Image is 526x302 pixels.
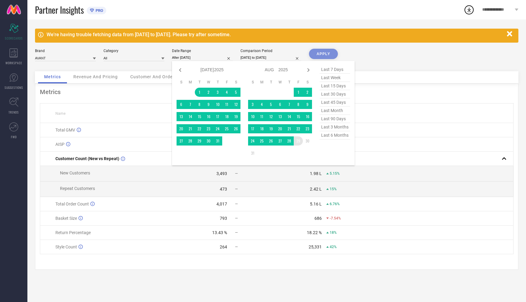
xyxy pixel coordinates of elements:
[320,65,350,74] span: last 7 days
[220,216,227,221] div: 793
[204,100,213,109] td: Wed Jul 09 2025
[330,171,340,176] span: 5.15%
[213,124,222,133] td: Thu Jul 24 2025
[186,124,195,133] td: Mon Jul 21 2025
[320,82,350,90] span: last 15 days
[310,187,322,191] div: 2.42 L
[275,112,285,121] td: Wed Aug 13 2025
[231,124,240,133] td: Sat Jul 26 2025
[231,88,240,97] td: Sat Jul 05 2025
[330,187,337,191] span: 15%
[266,136,275,146] td: Tue Aug 26 2025
[195,88,204,97] td: Tue Jul 01 2025
[5,61,22,65] span: WORKSPACE
[55,111,65,116] span: Name
[248,80,257,85] th: Sunday
[213,100,222,109] td: Thu Jul 10 2025
[9,110,19,114] span: TRENDS
[275,80,285,85] th: Wednesday
[213,112,222,121] td: Thu Jul 17 2025
[266,112,275,121] td: Tue Aug 12 2025
[303,112,312,121] td: Sat Aug 16 2025
[55,216,77,221] span: Basket Size
[195,112,204,121] td: Tue Jul 15 2025
[213,80,222,85] th: Thursday
[195,80,204,85] th: Tuesday
[195,136,204,146] td: Tue Jul 29 2025
[220,187,227,191] div: 473
[177,136,186,146] td: Sun Jul 27 2025
[294,112,303,121] td: Fri Aug 15 2025
[55,202,89,206] span: Total Order Count
[320,90,350,98] span: last 30 days
[257,80,266,85] th: Monday
[303,124,312,133] td: Sat Aug 23 2025
[222,88,231,97] td: Fri Jul 04 2025
[257,100,266,109] td: Mon Aug 04 2025
[303,88,312,97] td: Sat Aug 02 2025
[222,112,231,121] td: Fri Jul 18 2025
[11,135,17,139] span: FWD
[330,230,337,235] span: 18%
[303,100,312,109] td: Sat Aug 09 2025
[186,80,195,85] th: Monday
[285,80,294,85] th: Thursday
[220,244,227,249] div: 264
[55,244,77,249] span: Style Count
[212,230,227,235] div: 13.43 %
[60,170,90,175] span: New Customers
[248,124,257,133] td: Sun Aug 17 2025
[186,100,195,109] td: Mon Jul 07 2025
[240,49,301,53] div: Comparison Period
[330,245,337,249] span: 42%
[222,100,231,109] td: Fri Jul 11 2025
[35,49,96,53] div: Brand
[285,136,294,146] td: Thu Aug 28 2025
[60,186,95,191] span: Repeat Customers
[213,136,222,146] td: Thu Jul 31 2025
[231,80,240,85] th: Saturday
[320,115,350,123] span: last 90 days
[275,124,285,133] td: Wed Aug 20 2025
[305,66,312,74] div: Next month
[330,216,341,220] span: -7.54%
[177,80,186,85] th: Sunday
[310,202,322,206] div: 5.16 L
[330,202,340,206] span: 6.76%
[320,107,350,115] span: last month
[73,74,118,79] span: Revenue And Pricing
[294,124,303,133] td: Fri Aug 22 2025
[266,80,275,85] th: Tuesday
[320,98,350,107] span: last 45 days
[248,149,257,158] td: Sun Aug 31 2025
[216,202,227,206] div: 4,017
[177,112,186,121] td: Sun Jul 13 2025
[55,128,75,132] span: Total GMV
[248,112,257,121] td: Sun Aug 10 2025
[55,142,65,147] span: AISP
[303,136,312,146] td: Sat Aug 30 2025
[303,80,312,85] th: Saturday
[275,100,285,109] td: Wed Aug 06 2025
[235,187,238,191] span: —
[195,100,204,109] td: Tue Jul 08 2025
[275,136,285,146] td: Wed Aug 27 2025
[309,244,322,249] div: 25,331
[55,230,91,235] span: Return Percentage
[5,36,23,40] span: SCORECARDS
[257,112,266,121] td: Mon Aug 11 2025
[248,136,257,146] td: Sun Aug 24 2025
[235,171,238,176] span: —
[257,124,266,133] td: Mon Aug 18 2025
[204,88,213,97] td: Wed Jul 02 2025
[204,112,213,121] td: Wed Jul 16 2025
[310,171,322,176] div: 1.98 L
[204,136,213,146] td: Wed Jul 30 2025
[172,49,233,53] div: Date Range
[314,216,322,221] div: 686
[464,4,475,15] div: Open download list
[94,8,103,13] span: PRO
[222,80,231,85] th: Friday
[222,124,231,133] td: Fri Jul 25 2025
[186,136,195,146] td: Mon Jul 28 2025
